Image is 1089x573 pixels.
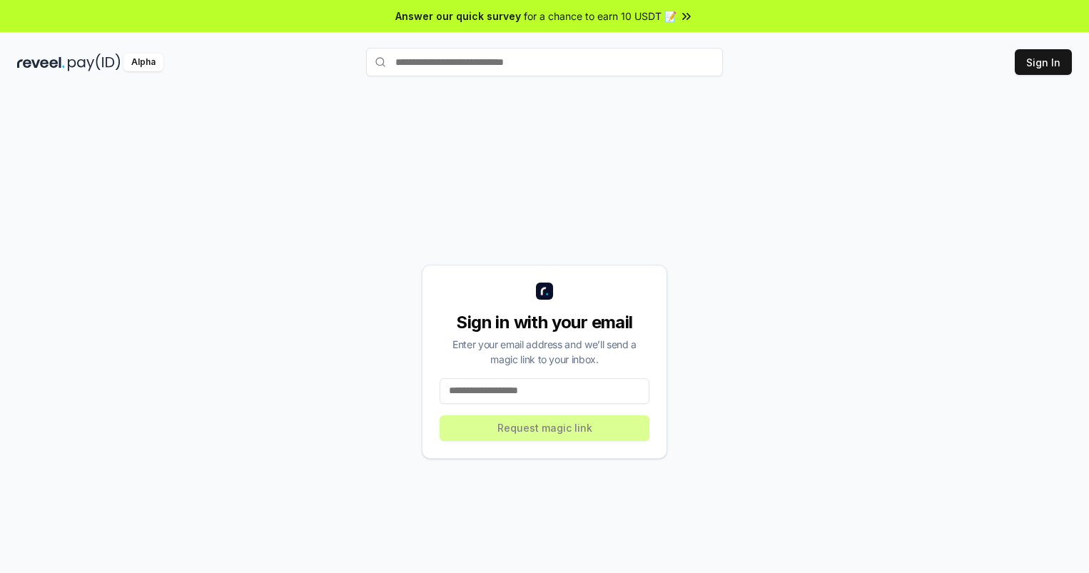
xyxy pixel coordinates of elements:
img: logo_small [536,283,553,300]
div: Sign in with your email [440,311,649,334]
span: for a chance to earn 10 USDT 📝 [524,9,677,24]
button: Sign In [1015,49,1072,75]
div: Alpha [123,54,163,71]
img: pay_id [68,54,121,71]
img: reveel_dark [17,54,65,71]
div: Enter your email address and we’ll send a magic link to your inbox. [440,337,649,367]
span: Answer our quick survey [395,9,521,24]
